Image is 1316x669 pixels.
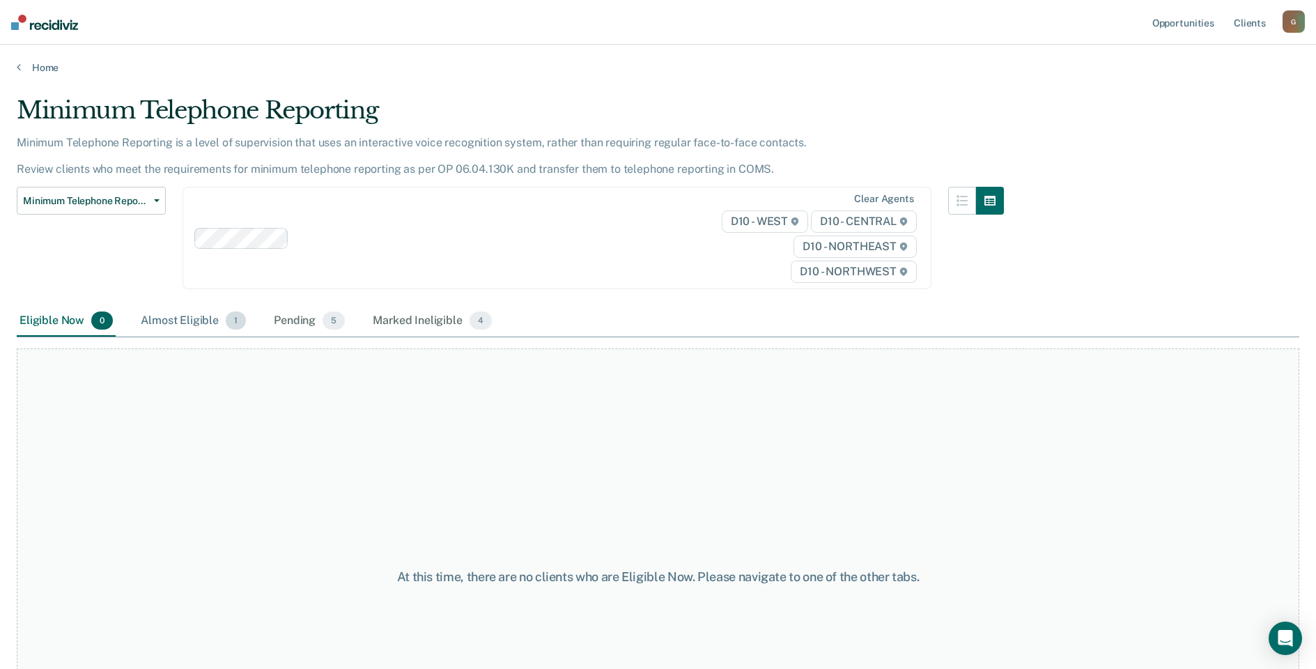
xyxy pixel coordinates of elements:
span: 1 [226,312,246,330]
div: Almost Eligible1 [138,306,249,337]
span: D10 - NORTHEAST [794,236,916,258]
span: Minimum Telephone Reporting [23,195,148,207]
span: D10 - NORTHWEST [791,261,916,283]
div: At this time, there are no clients who are Eligible Now. Please navigate to one of the other tabs. [338,569,979,585]
div: Clear agents [854,193,913,205]
div: Pending5 [271,306,348,337]
img: Recidiviz [11,15,78,30]
p: Minimum Telephone Reporting is a level of supervision that uses an interactive voice recognition ... [17,136,807,176]
button: G [1283,10,1305,33]
span: 0 [91,312,113,330]
span: 5 [323,312,345,330]
div: Open Intercom Messenger [1269,622,1302,655]
div: Marked Ineligible4 [370,306,495,337]
span: 4 [470,312,492,330]
div: Eligible Now0 [17,306,116,337]
a: Home [17,61,1299,74]
span: D10 - WEST [722,210,808,233]
button: Minimum Telephone Reporting [17,187,166,215]
div: Minimum Telephone Reporting [17,96,1004,136]
span: D10 - CENTRAL [811,210,917,233]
